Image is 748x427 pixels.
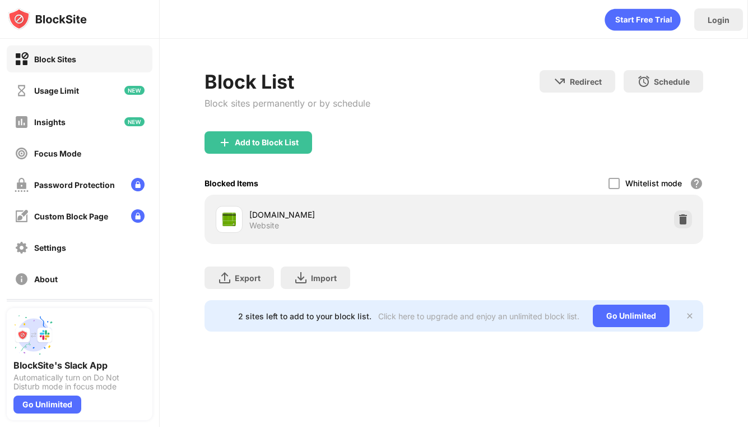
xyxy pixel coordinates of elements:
[8,8,87,30] img: logo-blocksite.svg
[131,209,145,223] img: lock-menu.svg
[625,178,682,188] div: Whitelist mode
[235,138,299,147] div: Add to Block List
[15,241,29,255] img: settings-off.svg
[13,315,54,355] img: push-slack.svg
[34,180,115,190] div: Password Protection
[34,243,66,252] div: Settings
[15,209,29,223] img: customize-block-page-off.svg
[15,146,29,160] img: focus-off.svg
[124,117,145,126] img: new-icon.svg
[249,209,454,221] div: [DOMAIN_NAME]
[249,221,279,231] div: Website
[15,84,29,98] img: time-usage-off.svg
[685,311,694,320] img: x-button.svg
[13,396,81,414] div: Go Unlimited
[205,98,370,109] div: Block sites permanently or by schedule
[205,178,258,188] div: Blocked Items
[34,212,108,221] div: Custom Block Page
[378,311,579,321] div: Click here to upgrade and enjoy an unlimited block list.
[34,274,58,284] div: About
[15,115,29,129] img: insights-off.svg
[605,8,681,31] div: animation
[15,178,29,192] img: password-protection-off.svg
[222,213,236,226] img: favicons
[235,273,261,283] div: Export
[13,373,146,391] div: Automatically turn on Do Not Disturb mode in focus mode
[654,77,690,86] div: Schedule
[238,311,371,321] div: 2 sites left to add to your block list.
[205,70,370,93] div: Block List
[131,178,145,191] img: lock-menu.svg
[311,273,337,283] div: Import
[708,15,730,25] div: Login
[124,86,145,95] img: new-icon.svg
[13,360,146,371] div: BlockSite's Slack App
[34,117,66,127] div: Insights
[15,272,29,286] img: about-off.svg
[34,54,76,64] div: Block Sites
[15,52,29,66] img: block-on.svg
[34,149,81,158] div: Focus Mode
[570,77,602,86] div: Redirect
[593,305,670,327] div: Go Unlimited
[34,86,79,95] div: Usage Limit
